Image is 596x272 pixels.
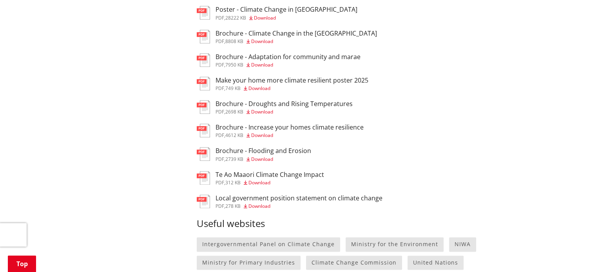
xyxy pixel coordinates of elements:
[216,180,324,185] div: ,
[197,30,210,43] img: document-pdf.svg
[216,53,360,61] h3: Brochure - Adaptation for community and marae
[216,156,224,162] span: pdf
[197,171,324,185] a: Te Ao Maaori Climate Change Impact pdf,312 KB Download
[251,38,273,45] span: Download
[197,147,210,161] img: document-pdf.svg
[216,61,224,68] span: pdf
[254,14,276,21] span: Download
[216,147,311,155] h3: Brochure - Flooding and Erosion
[216,14,224,21] span: pdf
[197,53,210,67] img: document-pdf.svg
[197,6,210,20] img: document-pdf.svg
[197,124,364,138] a: Brochure - Increase your homes climate resilience pdf,4612 KB Download
[225,14,246,21] span: 28222 KB
[197,100,210,114] img: document-pdf.svg
[216,108,224,115] span: pdf
[216,204,382,209] div: ,
[197,77,210,90] img: document-pdf.svg
[216,171,324,178] h3: Te Ao Maaori Climate Change Impact
[216,100,353,108] h3: Brochure - Droughts and Rising Temperatures
[216,124,364,131] h3: Brochure - Increase your homes climate resilience
[216,86,368,91] div: ,
[251,61,273,68] span: Download
[197,77,368,91] a: Make your home more climate resilient poster 2025 pdf,749 KB Download
[216,63,360,67] div: ,
[251,132,273,139] span: Download
[306,256,402,270] a: Climate Change Commission
[225,38,243,45] span: 8808 KB
[8,256,36,272] a: Top
[251,108,273,115] span: Download
[225,203,241,209] span: 278 KB
[216,110,353,114] div: ,
[216,30,377,37] h3: Brochure - Climate Change in the [GEOGRAPHIC_DATA]
[216,203,224,209] span: pdf
[560,239,588,267] iframe: Messenger Launcher
[216,38,224,45] span: pdf
[248,85,270,92] span: Download
[197,237,340,252] a: Intergovernmental Panel on Climate Change
[197,6,357,20] a: Poster - Climate Change in [GEOGRAPHIC_DATA] pdf,28222 KB Download
[449,237,476,252] a: NIWA
[216,132,224,139] span: pdf
[408,256,464,270] a: United Nations
[248,203,270,209] span: Download
[197,195,382,209] a: Local government position statement on climate change pdf,278 KB Download
[197,171,210,185] img: document-pdf.svg
[216,195,382,202] h3: Local government position statement on climate change
[197,30,377,44] a: Brochure - Climate Change in the [GEOGRAPHIC_DATA] pdf,8808 KB Download
[216,157,311,162] div: ,
[248,179,270,186] span: Download
[251,156,273,162] span: Download
[197,218,515,229] h3: Useful websites
[197,124,210,137] img: document-pdf.svg
[216,179,224,186] span: pdf
[216,16,357,20] div: ,
[216,77,368,84] h3: Make your home more climate resilient poster 2025
[216,6,357,13] h3: Poster - Climate Change in [GEOGRAPHIC_DATA]
[225,179,241,186] span: 312 KB
[225,132,243,139] span: 4612 KB
[197,195,210,208] img: document-pdf.svg
[225,85,241,92] span: 749 KB
[225,61,243,68] span: 7950 KB
[216,39,377,44] div: ,
[197,100,353,114] a: Brochure - Droughts and Rising Temperatures pdf,2698 KB Download
[225,108,243,115] span: 2698 KB
[197,256,301,270] a: Ministry for Primary Industries
[197,53,360,67] a: Brochure - Adaptation for community and marae pdf,7950 KB Download
[216,85,224,92] span: pdf
[197,147,311,161] a: Brochure - Flooding and Erosion pdf,2739 KB Download
[216,133,364,138] div: ,
[225,156,243,162] span: 2739 KB
[346,237,444,252] a: Ministry for the Environment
